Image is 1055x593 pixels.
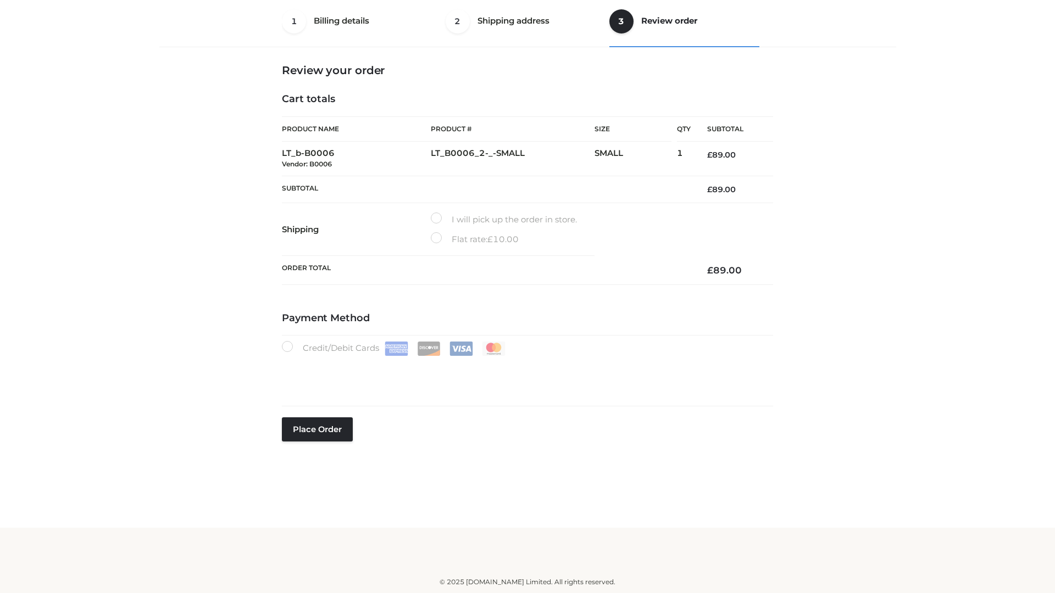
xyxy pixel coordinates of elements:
span: £ [707,150,712,160]
button: Place order [282,417,353,441]
h4: Cart totals [282,93,773,105]
iframe: Secure payment input frame [280,354,771,394]
th: Shipping [282,203,431,256]
img: Amex [385,342,408,356]
th: Product Name [282,116,431,142]
td: LT_b-B0006 [282,142,431,176]
th: Qty [677,116,691,142]
th: Size [595,117,671,142]
div: © 2025 [DOMAIN_NAME] Limited. All rights reserved. [163,577,892,588]
h4: Payment Method [282,312,773,325]
label: Flat rate: [431,232,519,247]
img: Mastercard [482,342,506,356]
span: £ [707,265,713,276]
td: LT_B0006_2-_-SMALL [431,142,595,176]
th: Product # [431,116,595,142]
th: Order Total [282,256,691,285]
span: £ [707,184,712,194]
label: I will pick up the order in store. [431,212,577,227]
bdi: 89.00 [707,150,736,160]
th: Subtotal [691,117,773,142]
label: Credit/Debit Cards [282,341,507,356]
h3: Review your order [282,64,773,77]
td: SMALL [595,142,677,176]
bdi: 10.00 [487,234,519,244]
bdi: 89.00 [707,184,736,194]
img: Visa [449,342,473,356]
span: £ [487,234,493,244]
img: Discover [417,342,441,356]
td: 1 [677,142,691,176]
bdi: 89.00 [707,265,742,276]
th: Subtotal [282,176,691,203]
small: Vendor: B0006 [282,160,332,168]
